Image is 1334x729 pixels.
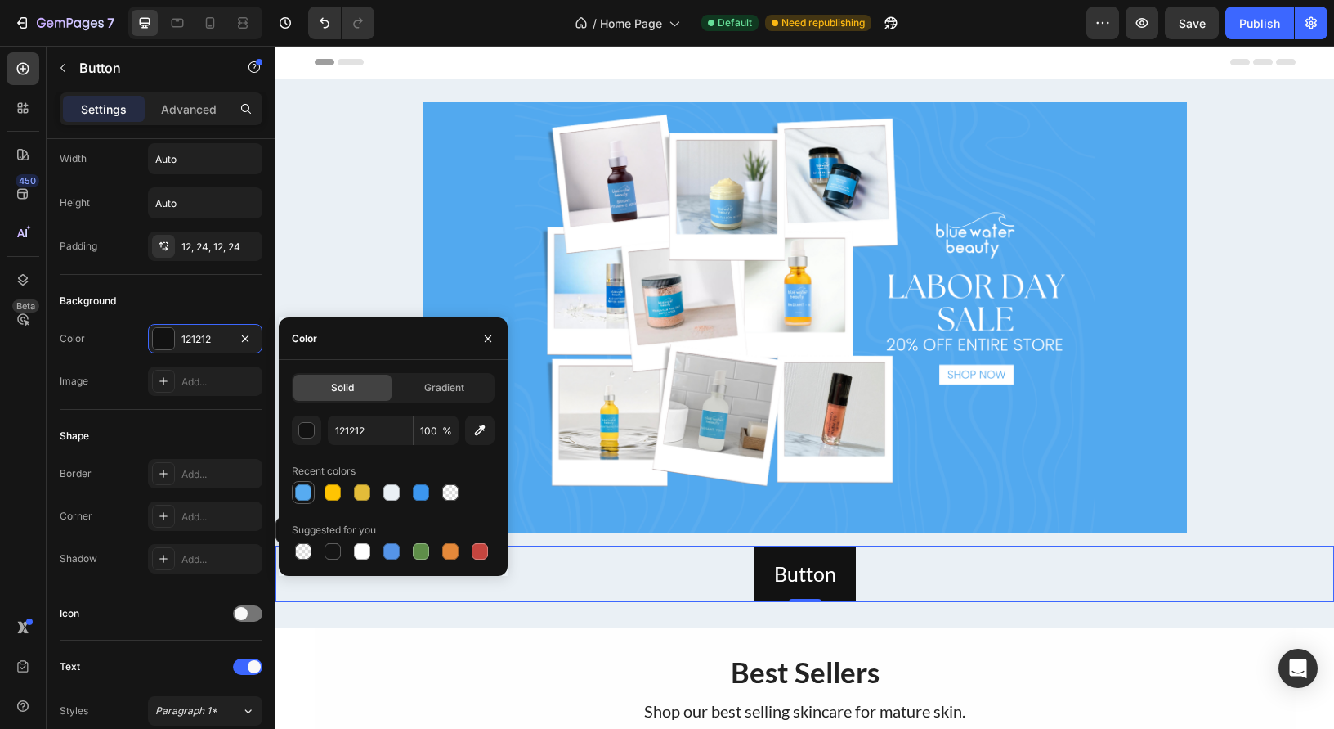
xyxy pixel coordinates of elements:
div: Add... [181,467,258,482]
div: Shape [60,429,89,443]
input: Auto [149,144,262,173]
div: Shadow [60,551,97,566]
div: Text [60,659,80,674]
p: Button [499,510,561,547]
p: Advanced [161,101,217,118]
span: Gradient [424,380,464,395]
span: / [593,15,597,32]
div: Add... [181,510,258,524]
h2: Best Sellers [39,607,1020,645]
div: Rich Text Editor. Editing area: main [499,510,561,547]
span: Save [1179,16,1206,30]
div: Recent colors [292,464,356,479]
div: Button [20,477,57,492]
div: Color [292,331,317,346]
button: Publish [1225,7,1294,39]
iframe: Design area [275,46,1334,729]
div: Width [60,151,87,166]
button: <p>Button</p> [479,500,580,556]
div: Icon [60,606,79,621]
div: Open Intercom Messenger [1278,649,1318,688]
div: Undo/Redo [308,7,374,39]
div: Styles [60,704,88,718]
div: Publish [1239,15,1280,32]
button: 7 [7,7,122,39]
span: Home Page [600,15,662,32]
div: 12, 24, 12, 24 [181,240,258,254]
div: 121212 [181,332,229,347]
span: Need republishing [781,16,865,30]
div: Border [60,466,92,481]
span: Default [718,16,752,30]
div: 450 [16,174,39,187]
div: Image [60,374,88,389]
div: Add... [181,375,258,389]
button: Save [1165,7,1219,39]
input: Auto [149,188,262,218]
div: Beta [12,299,39,313]
div: Suggested for you [292,523,376,538]
p: Shop our best selling skincare for mature skin. [41,655,1018,676]
p: Button [79,58,218,78]
div: Corner [60,509,92,524]
div: Add... [181,552,258,567]
span: % [442,424,452,439]
p: 7 [107,13,114,33]
button: Paragraph 1* [148,696,262,726]
div: Height [60,196,90,210]
span: Paragraph 1* [155,704,217,718]
div: Color [60,331,85,346]
p: Settings [81,101,127,118]
div: Padding [60,239,97,254]
span: Solid [331,380,354,395]
input: Eg: FFFFFF [328,416,413,445]
div: Background [60,294,116,308]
